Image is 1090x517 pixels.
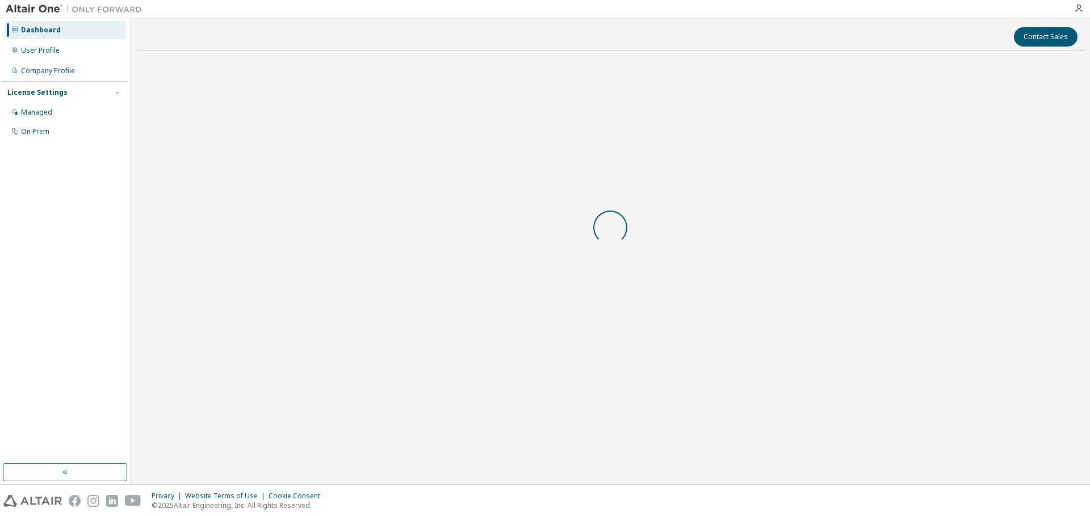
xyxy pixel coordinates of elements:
img: youtube.svg [125,495,141,507]
div: On Prem [21,127,49,136]
div: User Profile [21,46,60,55]
button: Contact Sales [1014,27,1078,47]
img: instagram.svg [87,495,99,507]
p: © 2025 Altair Engineering, Inc. All Rights Reserved. [152,501,327,510]
div: License Settings [7,88,68,97]
div: Privacy [152,491,185,501]
div: Website Terms of Use [185,491,269,501]
div: Managed [21,108,52,117]
img: linkedin.svg [106,495,118,507]
div: Company Profile [21,66,75,75]
div: Dashboard [21,26,61,35]
img: Altair One [6,3,148,15]
img: facebook.svg [69,495,81,507]
div: Cookie Consent [269,491,327,501]
img: altair_logo.svg [3,495,62,507]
